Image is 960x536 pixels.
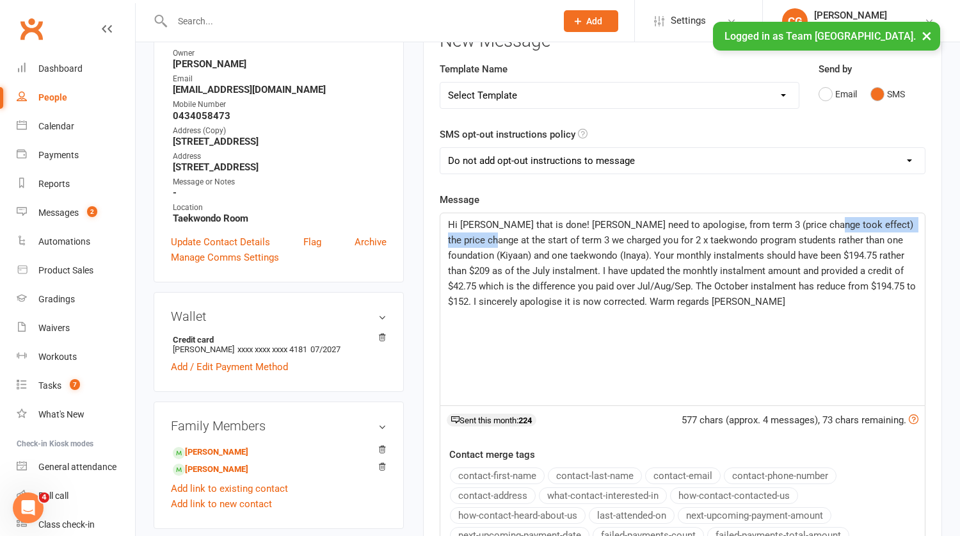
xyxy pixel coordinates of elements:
[450,507,586,524] button: how-contact-heard-about-us
[171,419,387,433] h3: Family Members
[518,416,532,425] strong: 224
[17,227,135,256] a: Automations
[38,294,75,304] div: Gradings
[17,453,135,482] a: General attendance kiosk mode
[303,234,321,250] a: Flag
[171,234,270,250] a: Update Contact Details
[173,213,387,224] strong: Taekwondo Room
[38,380,61,391] div: Tasks
[237,345,307,354] span: xxxx xxxx xxxx 4181
[17,314,135,343] a: Waivers
[173,99,387,111] div: Mobile Number
[13,492,44,523] iframe: Intercom live chat
[173,463,248,476] a: [PERSON_NAME]
[17,482,135,510] a: Roll call
[173,84,387,95] strong: [EMAIL_ADDRESS][DOMAIN_NAME]
[173,187,387,199] strong: -
[171,481,288,496] a: Add link to existing contact
[678,507,831,524] button: next-upcoming-payment-amount
[17,83,135,112] a: People
[450,467,545,484] button: contact-first-name
[17,371,135,400] a: Tasks 7
[814,10,924,21] div: [PERSON_NAME]
[17,199,135,227] a: Messages 2
[915,22,938,49] button: ×
[17,170,135,199] a: Reports
[87,206,97,217] span: 2
[17,285,135,314] a: Gradings
[173,125,387,137] div: Address (Copy)
[38,491,68,501] div: Roll call
[173,136,387,147] strong: [STREET_ADDRESS]
[38,121,74,131] div: Calendar
[38,323,70,333] div: Waivers
[819,61,852,77] label: Send by
[171,250,279,265] a: Manage Comms Settings
[17,112,135,141] a: Calendar
[17,54,135,83] a: Dashboard
[173,202,387,214] div: Location
[38,462,116,472] div: General attendance
[449,447,535,462] label: Contact merge tags
[15,13,47,45] a: Clubworx
[173,58,387,70] strong: [PERSON_NAME]
[355,234,387,250] a: Archive
[38,409,84,419] div: What's New
[17,256,135,285] a: Product Sales
[671,6,706,35] span: Settings
[38,265,93,275] div: Product Sales
[173,73,387,85] div: Email
[171,359,288,375] a: Add / Edit Payment Method
[17,343,135,371] a: Workouts
[870,82,905,106] button: SMS
[447,414,536,426] div: Sent this month:
[310,345,340,354] span: 07/2027
[548,467,642,484] button: contact-last-name
[38,92,67,102] div: People
[173,150,387,163] div: Address
[589,507,675,524] button: last-attended-on
[724,467,836,484] button: contact-phone-number
[173,161,387,173] strong: [STREET_ADDRESS]
[38,519,95,530] div: Class check-in
[448,219,918,307] span: Hi [PERSON_NAME] that is done! [PERSON_NAME] need to apologise, from term 3 (price change took ef...
[38,179,70,189] div: Reports
[171,309,387,323] h3: Wallet
[782,8,808,34] div: CG
[173,335,380,345] strong: Credit card
[440,192,479,207] label: Message
[39,492,49,503] span: 4
[564,10,618,32] button: Add
[38,236,90,247] div: Automations
[168,12,547,30] input: Search...
[539,487,667,504] button: what-contact-interested-in
[17,141,135,170] a: Payments
[440,127,575,142] label: SMS opt-out instructions policy
[645,467,721,484] button: contact-email
[173,446,248,459] a: [PERSON_NAME]
[171,333,387,356] li: [PERSON_NAME]
[38,150,79,160] div: Payments
[173,176,387,188] div: Message or Notes
[440,61,508,77] label: Template Name
[173,110,387,122] strong: 0434058473
[17,400,135,429] a: What's New
[70,379,80,390] span: 7
[38,352,77,362] div: Workouts
[670,487,798,504] button: how-contact-contacted-us
[586,16,602,26] span: Add
[38,207,79,218] div: Messages
[682,412,918,428] div: 577 chars (approx. 4 messages), 73 chars remaining.
[814,21,924,33] div: Team [GEOGRAPHIC_DATA]
[450,487,536,504] button: contact-address
[819,82,857,106] button: Email
[171,496,272,512] a: Add link to new contact
[724,30,916,42] span: Logged in as Team [GEOGRAPHIC_DATA].
[38,63,83,74] div: Dashboard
